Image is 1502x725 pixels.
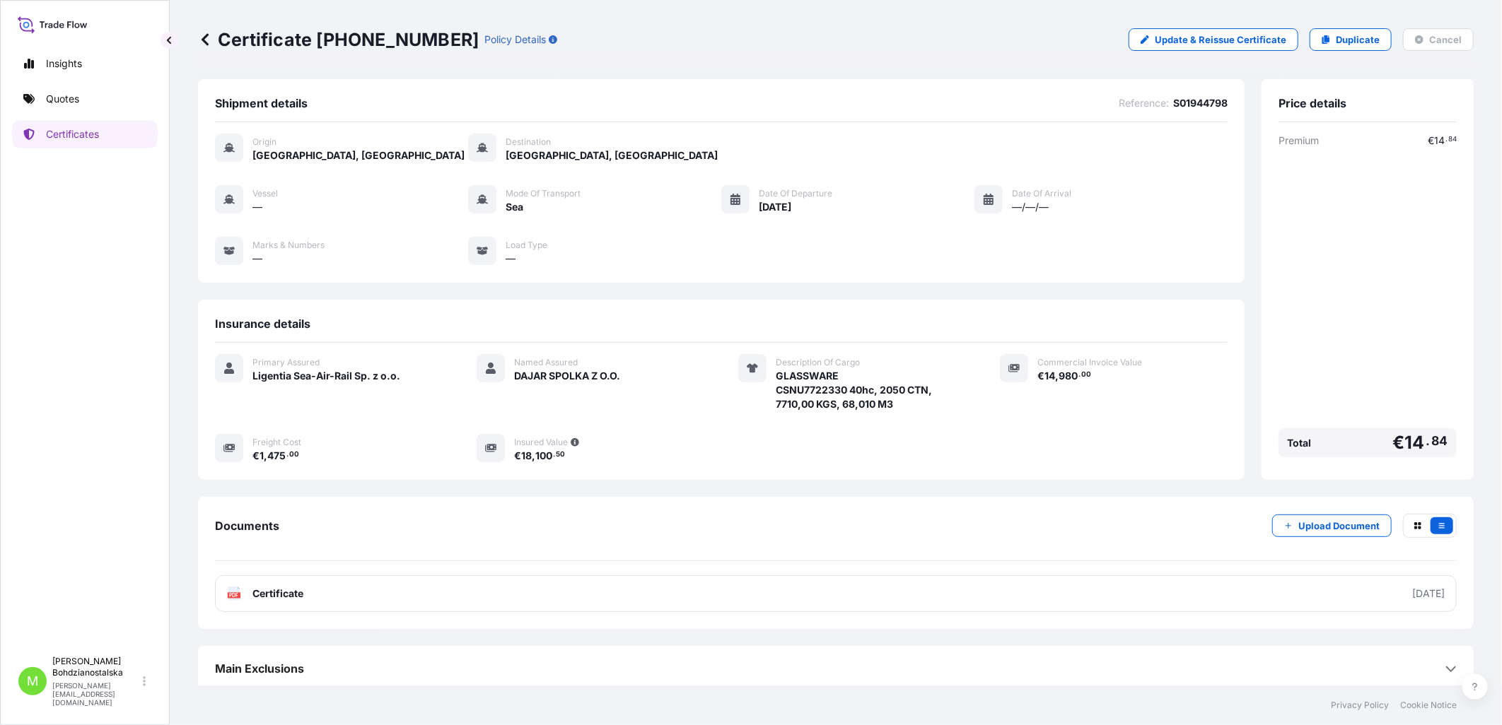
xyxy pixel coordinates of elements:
span: Description Of Cargo [776,357,860,368]
span: Price details [1279,96,1346,110]
span: Destination [506,136,551,148]
p: Cancel [1429,33,1462,47]
span: Date of Arrival [1012,188,1071,199]
a: Quotes [12,85,158,113]
span: € [1428,136,1434,146]
a: Certificates [12,120,158,148]
button: Cancel [1403,28,1474,51]
span: Commercial Invoice Value [1037,357,1142,368]
span: € [1392,434,1404,452]
a: Insights [12,49,158,78]
span: S01944798 [1173,96,1228,110]
span: 980 [1059,371,1078,381]
p: Upload Document [1298,519,1380,533]
span: , [532,451,535,461]
span: M [27,674,38,688]
span: 18 [521,451,532,461]
div: Main Exclusions [215,652,1457,685]
span: , [264,451,267,461]
span: € [252,451,260,461]
span: —/—/— [1012,200,1049,214]
span: [DATE] [759,200,791,214]
a: PDFCertificate[DATE] [215,575,1457,612]
p: Policy Details [484,33,546,47]
span: Marks & Numbers [252,240,325,251]
p: Update & Reissue Certificate [1155,33,1286,47]
span: , [1055,371,1059,381]
span: Freight Cost [252,437,301,448]
span: . [1426,437,1431,445]
span: Origin [252,136,276,148]
span: Primary Assured [252,357,320,368]
span: 84 [1448,137,1457,142]
span: 00 [289,452,299,457]
p: Insights [46,57,82,71]
span: 14 [1434,136,1445,146]
div: [DATE] [1412,587,1445,601]
span: DAJAR SPOLKA Z O.O. [514,369,620,383]
span: GLASSWARE CSNU7722330 40hc, 2050 CTN, 7710,00 KGS, 68,010 M3 [776,369,966,411]
span: Ligentia Sea-Air-Rail Sp. z o.o. [252,369,400,383]
span: . [1445,137,1448,142]
span: [GEOGRAPHIC_DATA], [GEOGRAPHIC_DATA] [506,148,718,163]
text: PDF [230,593,239,598]
span: 14 [1044,371,1055,381]
a: Cookie Notice [1400,700,1457,711]
span: Premium [1279,134,1319,148]
p: Certificates [46,127,99,141]
p: [PERSON_NAME] Bohdzianostalska [52,656,140,678]
button: Upload Document [1272,514,1392,537]
span: € [1037,371,1044,381]
span: Documents [215,519,279,533]
span: Insurance details [215,317,310,331]
span: — [506,252,516,266]
span: 84 [1432,437,1448,445]
span: Insured Value [514,437,568,448]
span: . [553,452,555,457]
a: Duplicate [1310,28,1392,51]
p: Duplicate [1336,33,1380,47]
span: Named Assured [514,357,578,368]
span: . [286,452,289,457]
span: 00 [1081,372,1091,377]
span: 14 [1404,434,1424,452]
span: 475 [267,451,286,461]
p: Certificate [PHONE_NUMBER] [198,28,479,51]
span: — [252,252,262,266]
span: [GEOGRAPHIC_DATA], [GEOGRAPHIC_DATA] [252,148,465,163]
span: Sea [506,200,523,214]
span: . [1078,372,1081,377]
span: 1 [260,451,264,461]
span: Reference : [1119,96,1169,110]
span: 50 [556,452,565,457]
span: 100 [535,451,552,461]
p: [PERSON_NAME][EMAIL_ADDRESS][DOMAIN_NAME] [52,681,140,707]
span: — [252,200,262,214]
span: Vessel [252,188,278,199]
span: Mode of Transport [506,188,581,199]
span: Main Exclusions [215,661,304,676]
span: Date of Departure [759,188,832,199]
p: Quotes [46,92,79,106]
span: € [514,451,521,461]
span: Load Type [506,240,547,251]
span: Certificate [252,587,303,601]
span: Shipment details [215,96,308,110]
a: Privacy Policy [1331,700,1389,711]
span: Total [1287,436,1311,450]
a: Update & Reissue Certificate [1129,28,1298,51]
